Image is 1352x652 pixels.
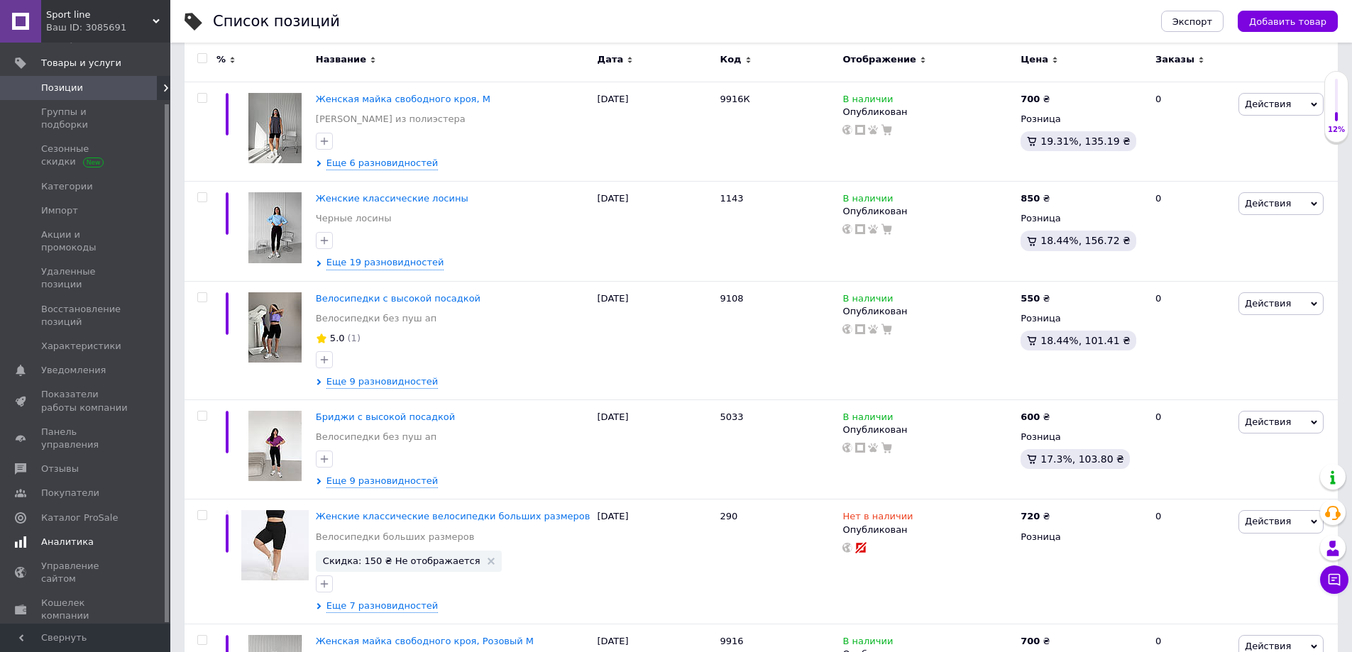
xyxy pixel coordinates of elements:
span: Действия [1245,641,1291,651]
span: Кошелек компании [41,597,131,622]
span: Скидка: 150 ₴ Не отображается [323,556,480,565]
button: Экспорт [1161,11,1224,32]
span: Еще 6 разновидностей [326,157,438,170]
span: % [216,53,226,66]
a: Велосипедки больших размеров [316,531,475,543]
span: (1) [348,333,361,343]
span: Еще 19 разновидностей [326,256,444,270]
span: Заказы [1155,53,1194,66]
span: 9916К [720,94,750,104]
span: Женские классические велосипедки больших размеров [316,511,590,521]
div: ₴ [1021,93,1050,106]
b: 700 [1021,636,1040,646]
span: Каталог ProSale [41,512,118,524]
div: Розница [1021,312,1143,325]
div: ₴ [1021,510,1050,523]
div: Розница [1021,212,1143,225]
span: Группы и подборки [41,106,131,131]
div: Опубликован [842,106,1013,118]
img: Женские классические велосипедки больших размеров [241,510,309,580]
span: Экспорт [1172,16,1212,27]
span: Еще 7 разновидностей [326,599,438,613]
div: Опубликован [842,424,1013,436]
span: Добавить товар [1249,16,1326,27]
div: Список позиций [213,14,340,29]
div: 0 [1147,182,1235,282]
span: Действия [1245,99,1291,109]
img: Женские классические лосины [248,192,302,263]
span: 5.0 [330,333,345,343]
span: Сезонные скидки [41,143,131,168]
span: Нет в наличии [842,511,913,526]
span: Цена [1021,53,1048,66]
div: Розница [1021,531,1143,543]
span: В наличии [842,94,893,109]
b: 550 [1021,293,1040,304]
span: Акции и промокоды [41,228,131,254]
div: ₴ [1021,292,1050,305]
div: ₴ [1021,192,1050,205]
a: [PERSON_NAME] из полиэстера [316,113,466,126]
span: Позиции [41,82,83,94]
span: В наличии [842,293,893,308]
span: 19.31%, 135.19 ₴ [1040,136,1131,147]
span: Дата [598,53,624,66]
span: 17.3%, 103.80 ₴ [1040,453,1124,465]
div: [DATE] [594,499,717,624]
div: [DATE] [594,82,717,182]
span: Действия [1245,198,1291,209]
span: Уведомления [41,364,106,377]
span: Отображение [842,53,916,66]
a: Бриджи с высокой посадкой [316,411,455,422]
span: Отзывы [41,463,79,475]
div: ₴ [1021,635,1050,648]
div: ₴ [1021,411,1050,424]
div: Опубликован [842,305,1013,318]
span: 18.44%, 156.72 ₴ [1040,235,1131,246]
span: Удаленные позиции [41,265,131,291]
span: Действия [1245,516,1291,526]
b: 850 [1021,193,1040,204]
div: 0 [1147,82,1235,182]
span: Восстановление позиций [41,303,131,328]
span: Покупатели [41,487,99,499]
div: 0 [1147,499,1235,624]
div: 0 [1147,281,1235,399]
div: Розница [1021,431,1143,443]
img: Бриджи с высокой посадкой [248,411,302,481]
span: Управление сайтом [41,560,131,585]
a: Велосипедки с высокой посадкой [316,293,480,304]
div: Розница [1021,113,1143,126]
span: 9108 [720,293,744,304]
span: Категории [41,180,93,193]
div: 0 [1147,399,1235,499]
b: 720 [1021,511,1040,521]
span: 5033 [720,411,744,422]
span: 9916 [720,636,744,646]
span: Панель управления [41,426,131,451]
span: Sport line [46,9,153,21]
span: В наличии [842,636,893,651]
span: 18.44%, 101.41 ₴ [1040,335,1131,346]
span: Показатели работы компании [41,388,131,414]
span: Аналитика [41,536,94,548]
span: Код [720,53,742,66]
a: Женская майка свободного кроя, Розовый М [316,636,534,646]
div: 12% [1325,125,1348,135]
span: Еще 9 разновидностей [326,375,438,389]
span: Импорт [41,204,78,217]
div: Опубликован [842,205,1013,218]
div: Опубликован [842,524,1013,536]
img: Женская майка свободного кроя, М [248,93,302,163]
b: 700 [1021,94,1040,104]
span: 1143 [720,193,744,204]
img: Велосипедки с высокой посадкой [248,292,302,363]
button: Добавить товар [1238,11,1338,32]
a: Черные лосины [316,212,392,225]
a: Женская майка свободного кроя, М [316,94,490,104]
a: Женские классические лосины [316,193,468,204]
a: Велосипедки без пуш ап [316,312,436,325]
